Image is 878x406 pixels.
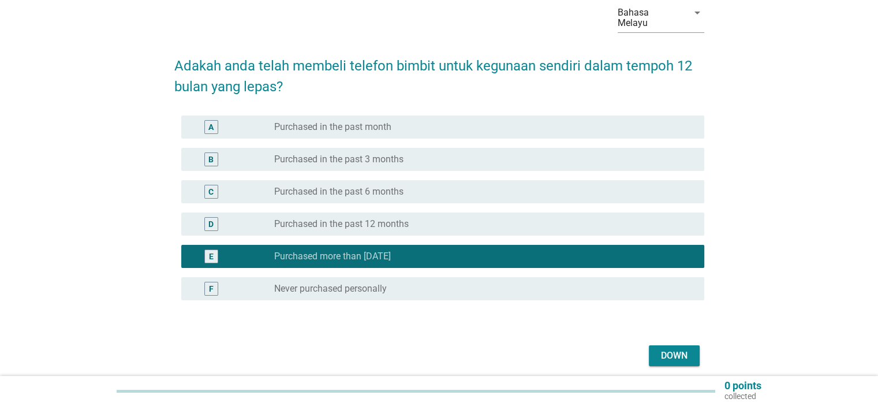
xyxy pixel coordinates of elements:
font: D [208,219,214,229]
font: C [208,187,214,196]
font: 0 points [724,379,761,392]
font: Purchased in the past month [274,121,391,132]
font: Purchased in the past 12 months [274,218,409,229]
font: E [209,252,214,261]
font: arrow_drop_down [690,6,704,20]
font: Purchased more than [DATE] [274,251,391,262]
font: Bahasa Melayu [618,7,649,28]
font: A [208,122,214,132]
font: Purchased in the past 3 months [274,154,403,165]
button: Down [649,345,700,366]
font: F [209,284,214,293]
font: Purchased in the past 6 months [274,186,403,197]
font: Adakah anda telah membeli telefon bimbit untuk kegunaan sendiri dalam tempoh 12 bulan yang lepas? [174,58,696,95]
font: B [208,155,214,164]
font: Down [661,350,688,361]
font: Never purchased personally [274,283,387,294]
font: collected [724,392,756,401]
